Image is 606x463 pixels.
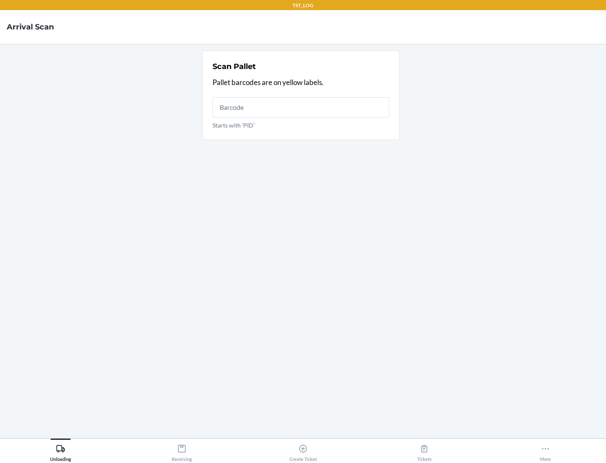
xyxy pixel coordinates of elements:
[7,21,54,32] h4: Arrival Scan
[121,439,242,462] button: Receiving
[364,439,485,462] button: Tickets
[485,439,606,462] button: More
[213,77,389,88] p: Pallet barcodes are on yellow labels.
[172,441,192,462] div: Receiving
[213,121,389,130] p: Starts with 'PID'
[417,441,432,462] div: Tickets
[242,439,364,462] button: Create Ticket
[213,97,389,117] input: Starts with 'PID'
[290,441,317,462] div: Create Ticket
[292,2,314,9] p: TST_LOG
[540,441,551,462] div: More
[213,61,256,72] h2: Scan Pallet
[50,441,71,462] div: Unloading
